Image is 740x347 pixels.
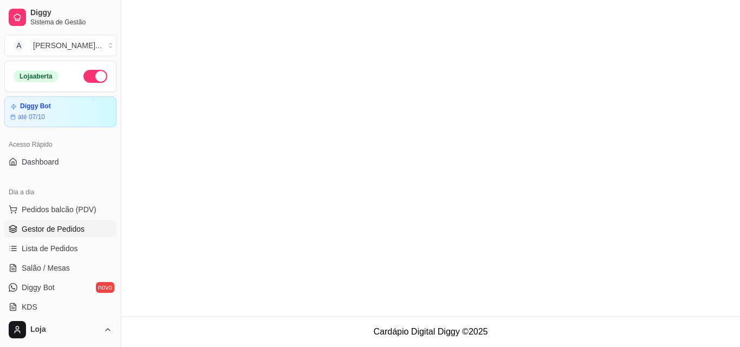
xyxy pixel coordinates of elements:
footer: Cardápio Digital Diggy © 2025 [121,316,740,347]
a: DiggySistema de Gestão [4,4,116,30]
article: Diggy Bot [20,102,51,110]
a: Gestor de Pedidos [4,220,116,238]
div: Loja aberta [14,70,59,82]
button: Pedidos balcão (PDV) [4,201,116,218]
span: KDS [22,302,37,312]
span: Gestor de Pedidos [22,224,85,234]
button: Alterar Status [83,70,107,83]
div: [PERSON_NAME] ... [33,40,102,51]
div: Dia a dia [4,184,116,201]
span: Loja [30,325,99,335]
a: Diggy Botnovo [4,279,116,296]
a: Diggy Botaté 07/10 [4,96,116,127]
span: Dashboard [22,156,59,167]
span: Pedidos balcão (PDV) [22,204,96,215]
span: Sistema de Gestão [30,18,112,27]
span: Lista de Pedidos [22,243,78,254]
a: Salão / Mesas [4,259,116,277]
a: Dashboard [4,153,116,171]
a: KDS [4,298,116,316]
span: A [14,40,24,51]
article: até 07/10 [18,113,45,121]
span: Diggy [30,8,112,18]
span: Salão / Mesas [22,263,70,273]
button: Loja [4,317,116,343]
span: Diggy Bot [22,282,55,293]
a: Lista de Pedidos [4,240,116,257]
div: Acesso Rápido [4,136,116,153]
button: Select a team [4,35,116,56]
